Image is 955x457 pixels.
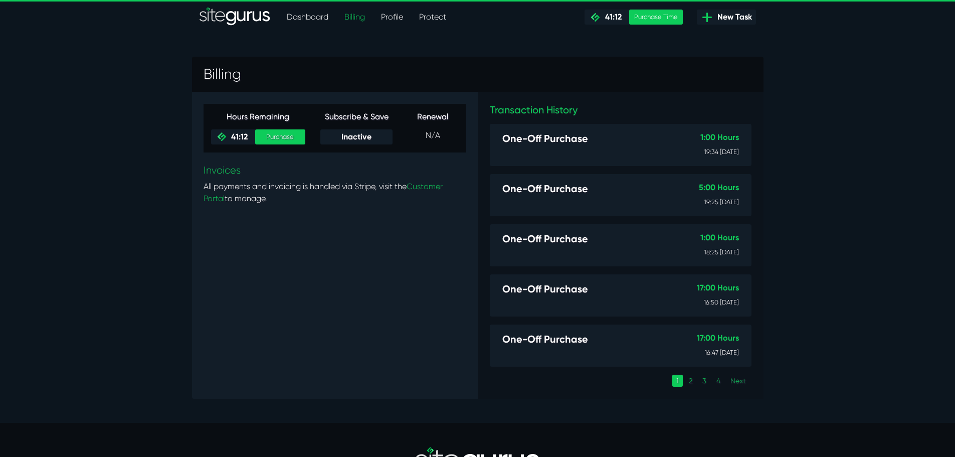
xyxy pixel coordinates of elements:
[704,148,739,156] small: 19:34 [DATE]
[204,165,466,177] h5: Invoices
[373,7,411,27] a: Profile
[502,333,665,345] h5: One-Off Purchase
[697,10,756,25] a: New Task
[200,7,271,27] img: Sitegurus Logo
[200,7,271,27] a: SiteGurus
[665,283,738,292] h6: 17:00 Hours
[705,349,739,356] small: 16:47 [DATE]
[712,375,724,387] a: 4
[502,283,665,295] h5: One-Off Purchase
[685,375,696,387] a: 2
[629,10,683,25] div: Purchase Time
[670,233,739,242] h6: 1:00 Hours
[204,181,466,205] p: All payments and invoicing is handled via Stripe, visit the to manage.
[411,7,454,27] a: Protect
[490,104,751,116] h5: Transaction History
[670,132,739,142] h6: 1:00 Hours
[665,333,738,343] h6: 17:00 Hours
[204,62,241,87] h3: Billing
[336,7,373,27] a: Billing
[704,198,739,206] small: 19:25 [DATE]
[698,375,710,387] a: 3
[320,112,393,121] h6: Subscribe & Save
[601,12,622,22] span: 41:12
[704,248,739,256] small: 18:25 [DATE]
[502,132,669,144] h5: One-Off Purchase
[502,233,669,245] h5: One-Off Purchase
[211,112,305,121] h6: Hours Remaining
[585,10,682,25] a: 41:12 Purchase Time
[204,182,443,203] a: Customer Portal
[227,132,248,141] span: 41:12
[502,183,667,195] h5: One-Off Purchase
[341,132,371,141] span: Inactive
[408,112,458,121] h6: Renewal
[713,11,752,23] span: New Task
[704,298,739,306] small: 16:50 [DATE]
[255,129,305,144] a: Purchase
[726,375,749,387] a: Next
[279,7,336,27] a: Dashboard
[672,375,683,387] a: 1
[668,183,738,192] h6: 5:00 Hours
[408,129,458,141] p: N/A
